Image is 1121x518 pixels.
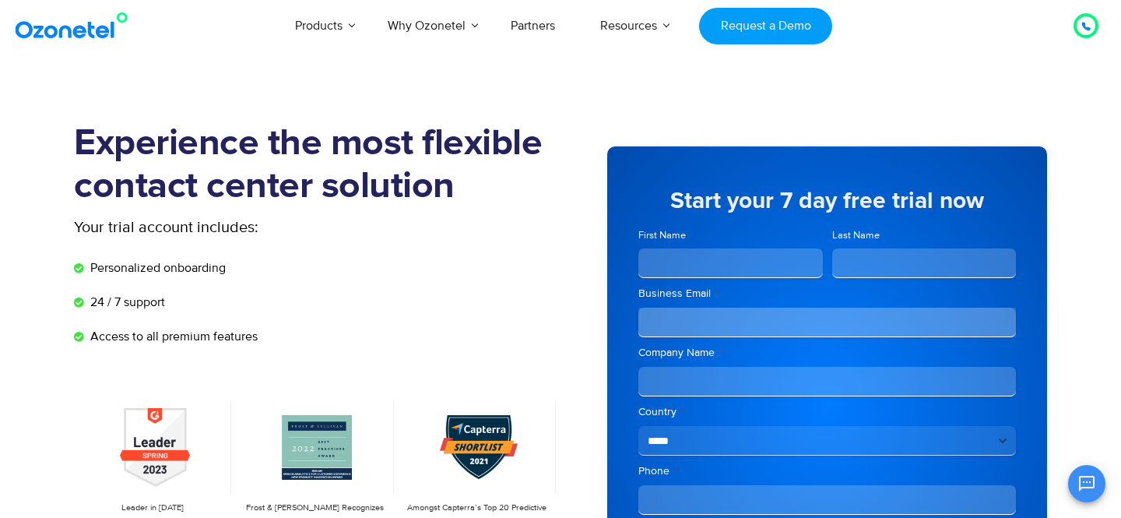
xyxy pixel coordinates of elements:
[82,502,223,515] p: Leader in [DATE]
[638,286,1016,301] label: Business Email
[86,293,165,312] span: 24 / 7 support
[86,259,226,277] span: Personalized onboarding
[638,228,823,243] label: First Name
[74,122,560,208] h1: Experience the most flexible contact center solution
[74,216,444,239] p: Your trial account includes:
[832,228,1017,243] label: Last Name
[638,463,1016,479] label: Phone
[699,8,832,44] a: Request a Demo
[1068,465,1105,502] button: Open chat
[638,345,1016,361] label: Company Name
[638,404,1016,420] label: Country
[86,327,258,346] span: Access to all premium features
[638,189,1016,213] h5: Start your 7 day free trial now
